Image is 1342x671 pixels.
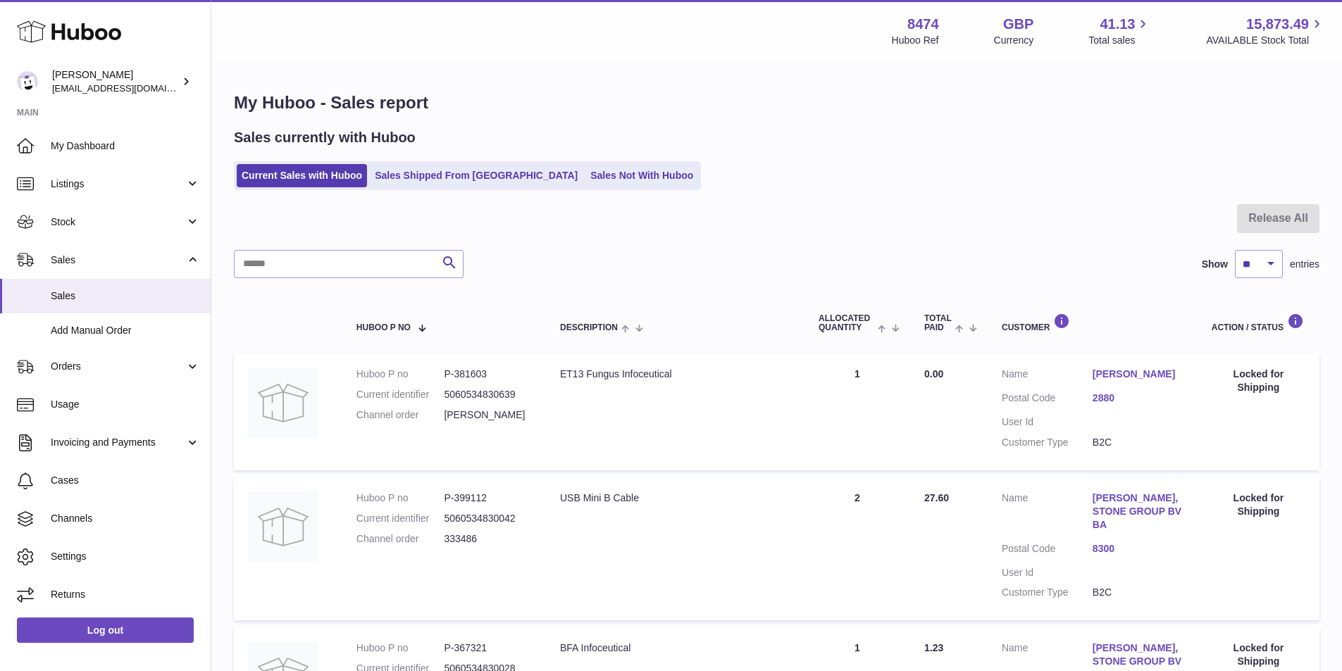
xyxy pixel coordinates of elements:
[356,491,445,505] dt: Huboo P no
[51,324,200,337] span: Add Manual Order
[51,398,200,411] span: Usage
[51,588,200,601] span: Returns
[924,492,949,503] span: 27.60
[248,491,318,562] img: no-photo.jpg
[444,368,532,381] dd: P-381603
[1002,491,1093,535] dt: Name
[52,82,207,94] span: [EMAIL_ADDRESS][DOMAIN_NAME]
[51,512,200,525] span: Channels
[585,164,698,187] a: Sales Not With Huboo
[1093,586,1183,599] dd: B2C
[560,323,618,332] span: Description
[1088,15,1151,47] a: 41.13 Total sales
[560,368,790,381] div: ET13 Fungus Infoceutical
[1212,313,1305,332] div: Action / Status
[1002,391,1093,408] dt: Postal Code
[560,491,790,505] div: USB Mini B Cable
[1003,15,1033,34] strong: GBP
[444,512,532,525] dd: 5060534830042
[924,642,943,653] span: 1.23
[234,128,416,147] h2: Sales currently with Huboo
[444,532,532,546] dd: 333486
[1093,542,1183,556] a: 8300
[234,92,1319,114] h1: My Huboo - Sales report
[51,253,185,267] span: Sales
[1002,313,1183,332] div: Customer
[1093,436,1183,449] dd: B2C
[1088,34,1151,47] span: Total sales
[1093,368,1183,381] a: [PERSON_NAME]
[892,34,939,47] div: Huboo Ref
[1206,34,1325,47] span: AVAILABLE Stock Total
[51,550,200,563] span: Settings
[1290,258,1319,271] span: entries
[1002,436,1093,449] dt: Customer Type
[51,139,200,153] span: My Dashboard
[924,314,952,332] span: Total paid
[17,617,194,643] a: Log out
[51,436,185,449] span: Invoicing and Payments
[924,368,943,380] span: 0.00
[1246,15,1309,34] span: 15,873.49
[444,408,532,422] dd: [PERSON_NAME]
[52,68,179,95] div: [PERSON_NAME]
[1002,586,1093,599] dt: Customer Type
[804,353,910,470] td: 1
[237,164,367,187] a: Current Sales with Huboo
[1212,491,1305,518] div: Locked for Shipping
[560,641,790,655] div: BFA Infoceutical
[17,71,38,92] img: orders@neshealth.com
[994,34,1034,47] div: Currency
[804,477,910,620] td: 2
[1206,15,1325,47] a: 15,873.49 AVAILABLE Stock Total
[1002,415,1093,429] dt: User Id
[1212,368,1305,394] div: Locked for Shipping
[356,641,445,655] dt: Huboo P no
[370,164,583,187] a: Sales Shipped From [GEOGRAPHIC_DATA]
[1002,368,1093,384] dt: Name
[1093,491,1183,532] a: [PERSON_NAME], STONE GROUP BVBA
[248,368,318,438] img: no-photo.jpg
[1093,391,1183,405] a: 2880
[444,641,532,655] dd: P-367321
[51,474,200,487] span: Cases
[51,360,185,373] span: Orders
[1002,542,1093,559] dt: Postal Code
[356,512,445,525] dt: Current identifier
[356,323,411,332] span: Huboo P no
[1202,258,1228,271] label: Show
[356,368,445,381] dt: Huboo P no
[51,215,185,229] span: Stock
[1002,566,1093,579] dt: User Id
[907,15,939,34] strong: 8474
[51,177,185,191] span: Listings
[444,491,532,505] dd: P-399112
[356,388,445,401] dt: Current identifier
[356,532,445,546] dt: Channel order
[819,314,874,332] span: ALLOCATED Quantity
[444,388,532,401] dd: 5060534830639
[356,408,445,422] dt: Channel order
[1212,641,1305,668] div: Locked for Shipping
[1100,15,1135,34] span: 41.13
[51,289,200,303] span: Sales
